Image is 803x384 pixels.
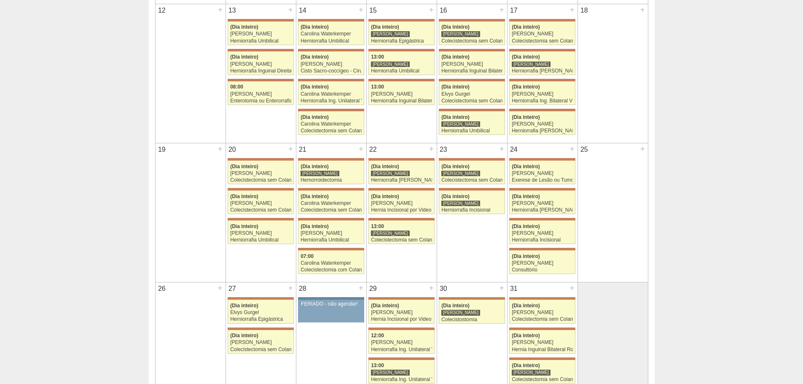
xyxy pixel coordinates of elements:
div: Herniorrafia Umbilical [301,237,362,243]
span: (Dia inteiro) [512,24,540,30]
span: 12:00 [371,333,384,338]
div: [PERSON_NAME] [512,310,573,315]
div: Exerese de Lesão ou Tumor de Pele [512,177,573,183]
div: Herniorrafia Inguinal Bilateral [441,68,502,74]
div: + [498,143,505,154]
div: Key: Maria Braido [509,297,575,300]
div: + [498,4,505,15]
a: (Dia inteiro) [PERSON_NAME] Colecistostomia [439,300,505,323]
div: + [357,143,365,154]
div: 15 [367,4,380,17]
div: Colecistectomia com Colangiografia VL [301,267,362,273]
a: (Dia inteiro) [PERSON_NAME] Colecistectomia sem Colangiografia [228,191,293,214]
span: (Dia inteiro) [230,24,258,30]
a: (Dia inteiro) [PERSON_NAME] Hernia Inguinal Bilateral Robótica [509,330,575,354]
div: Herniorrafia Incisional [512,237,573,243]
div: Key: Maria Braido [439,79,505,81]
span: (Dia inteiro) [301,223,329,229]
div: Key: Maria Braido [509,188,575,191]
span: (Dia inteiro) [441,164,470,169]
a: (Dia inteiro) [PERSON_NAME] Herniorrafia Ing. Bilateral VL [509,81,575,105]
div: [PERSON_NAME] [441,309,480,316]
div: Key: Maria Braido [228,297,293,300]
span: (Dia inteiro) [301,24,329,30]
span: (Dia inteiro) [441,114,470,120]
div: [PERSON_NAME] [371,201,432,206]
div: + [639,4,646,15]
div: Key: Maria Braido [509,19,575,21]
div: Key: Maria Braido [509,158,575,161]
span: (Dia inteiro) [512,114,540,120]
div: Key: Maria Braido [298,158,364,161]
div: [PERSON_NAME] [230,62,291,67]
div: 24 [508,143,521,156]
div: Key: Aviso [298,297,364,300]
div: Herniorrafia [PERSON_NAME] [371,177,432,183]
div: Key: Maria Braido [368,79,434,81]
div: Colecistectomia sem Colangiografia VL [301,128,362,134]
div: [PERSON_NAME] [512,340,573,345]
span: (Dia inteiro) [230,54,258,60]
div: 16 [437,4,450,17]
div: + [569,143,576,154]
div: Herniorrafia Ing. Unilateral VL [371,347,432,352]
a: (Dia inteiro) [PERSON_NAME] Herniorrafia Umbilical [228,21,293,45]
div: 23 [437,143,450,156]
a: (Dia inteiro) [PERSON_NAME] Consultório [509,250,575,274]
a: 13:00 [PERSON_NAME] Herniorrafia Umbilical [368,51,434,75]
div: [PERSON_NAME] [371,340,432,345]
div: Key: Maria Braido [298,188,364,191]
div: Herniorrafia Umbilical [230,38,291,44]
a: 13:00 [PERSON_NAME] Herniorrafia Ing. Unilateral VL [368,360,434,384]
div: Herniorrafia [PERSON_NAME] [512,207,573,213]
div: Key: Maria Braido [298,109,364,111]
span: (Dia inteiro) [512,333,540,338]
span: (Dia inteiro) [512,84,540,90]
div: Herniorrafia Umbilical [371,68,432,74]
div: [PERSON_NAME] [371,230,410,236]
div: Key: Maria Braido [368,158,434,161]
span: (Dia inteiro) [301,84,329,90]
div: Colecistostomia [441,317,502,322]
div: Colecistectomia sem Colangiografia VL [230,177,291,183]
div: Key: Maria Braido [509,357,575,360]
a: 13:00 [PERSON_NAME] Herniorrafia Inguinal Bilateral [368,81,434,105]
div: Key: Maria Braido [509,328,575,330]
div: 12 [156,4,169,17]
div: [PERSON_NAME] [512,171,573,176]
div: Herniorrafia [PERSON_NAME] [512,68,573,74]
a: (Dia inteiro) [PERSON_NAME] Colecistectomia sem Colangiografia VL [509,21,575,45]
div: + [498,282,505,293]
div: Hernia Incisional por Video [371,317,432,322]
div: 20 [226,143,239,156]
span: (Dia inteiro) [301,164,329,169]
span: (Dia inteiro) [512,54,540,60]
div: Herniorrafia [PERSON_NAME] [512,128,573,134]
div: Herniorrafia Ing. Unilateral VL [371,377,432,382]
div: 17 [508,4,521,17]
span: (Dia inteiro) [301,193,329,199]
div: Key: Maria Braido [228,188,293,191]
div: Key: Maria Braido [509,109,575,111]
span: (Dia inteiro) [512,303,540,309]
div: Key: Maria Braido [298,49,364,51]
div: Elvys Gurgel [441,91,502,97]
a: (Dia inteiro) [PERSON_NAME] Herniorrafia Incisional [509,220,575,244]
div: + [357,4,365,15]
span: (Dia inteiro) [441,303,470,309]
div: [PERSON_NAME] [441,200,480,207]
div: Herniorrafia Inguinal Bilateral [371,98,432,104]
div: Key: Maria Braido [439,19,505,21]
a: (Dia inteiro) [PERSON_NAME] Colecistectomia sem Colangiografia [439,161,505,184]
a: (Dia inteiro) Elvys Gurgel Colecistectomia sem Colangiografia VL [439,81,505,105]
div: Key: Maria Braido [368,188,434,191]
div: Key: Maria Braido [439,188,505,191]
div: [PERSON_NAME] [512,369,551,376]
div: Herniorrafia Inguinal Direita [230,68,291,74]
a: (Dia inteiro) Carolina Waterkemper Colecistectomia sem Colangiografia VL [298,111,364,135]
div: [PERSON_NAME] [230,340,291,345]
div: Herniorrafia Epigástrica [371,38,432,44]
div: + [428,4,435,15]
div: Herniorrafia Ing. Unilateral VL [301,98,362,104]
span: (Dia inteiro) [512,193,540,199]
